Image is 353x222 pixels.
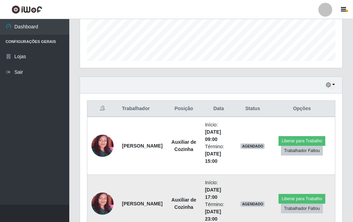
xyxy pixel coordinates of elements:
button: Liberar para Trabalho [279,136,325,146]
span: AGENDADO [240,201,265,207]
time: [DATE] 17:00 [205,187,221,200]
img: CoreUI Logo [11,5,42,14]
th: Opções [269,101,335,117]
button: Trabalhador Faltou [281,204,323,213]
strong: [PERSON_NAME] [122,143,162,149]
strong: Auxiliar de Cozinha [171,197,196,210]
li: Início: [205,179,232,201]
button: Trabalhador Faltou [281,146,323,156]
th: Posição [167,101,201,117]
time: [DATE] 09:00 [205,129,221,142]
time: [DATE] 23:00 [205,209,221,222]
img: 1695958183677.jpeg [91,123,114,169]
time: [DATE] 15:00 [205,151,221,164]
li: Início: [205,121,232,143]
button: Liberar para Trabalho [279,194,325,204]
strong: [PERSON_NAME] [122,201,162,206]
th: Trabalhador [118,101,167,117]
span: AGENDADO [240,143,265,149]
strong: Auxiliar de Cozinha [171,139,196,152]
th: Data [201,101,237,117]
li: Término: [205,143,232,165]
th: Status [236,101,269,117]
